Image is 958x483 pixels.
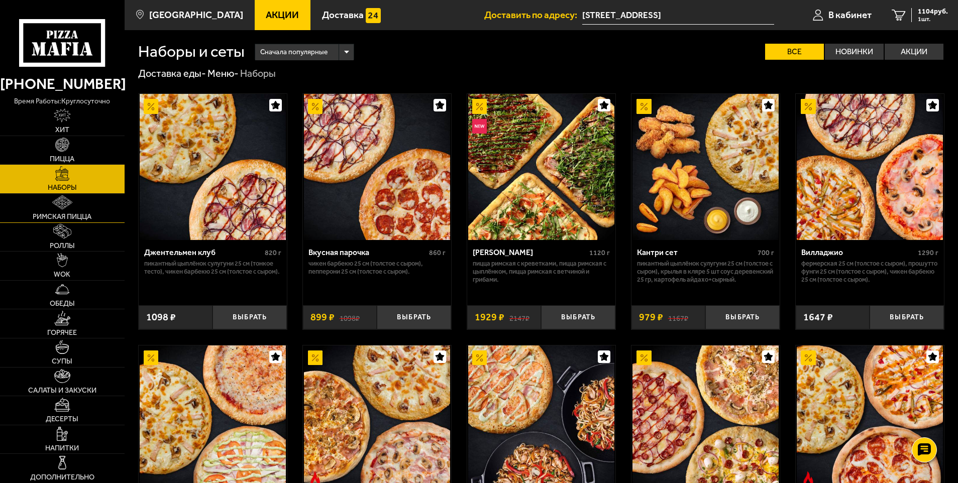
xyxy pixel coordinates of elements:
[639,312,663,322] span: 979 ₽
[50,156,74,163] span: Пицца
[138,67,206,79] a: Доставка еды-
[758,249,774,257] span: 700 г
[467,94,615,240] a: АкционныйНовинкаМама Миа
[885,44,943,60] label: Акции
[240,67,276,80] div: Наборы
[308,350,323,366] img: Акционный
[589,249,610,257] span: 1120 г
[45,445,79,452] span: Напитки
[509,312,529,322] s: 2147 ₽
[796,94,944,240] a: АкционныйВилладжио
[668,312,688,322] s: 1167 ₽
[801,248,915,257] div: Вилладжио
[139,94,287,240] a: АкционныйДжентельмен клуб
[212,305,287,330] button: Выбрать
[366,8,381,23] img: 15daf4d41897b9f0e9f617042186c801.svg
[144,350,159,366] img: Акционный
[33,213,91,220] span: Римская пицца
[637,260,774,284] p: Пикантный цыплёнок сулугуни 25 см (толстое с сыром), крылья в кляре 5 шт соус деревенский 25 гр, ...
[472,99,487,114] img: Акционный
[631,94,780,240] a: АкционныйКантри сет
[46,416,78,423] span: Десерты
[146,312,176,322] span: 1098 ₽
[429,249,446,257] span: 860 г
[484,10,582,20] span: Доставить по адресу:
[801,350,816,366] img: Акционный
[825,44,884,60] label: Новинки
[582,6,774,25] span: Санкт-Петербург, проспект Энергетиков, 22Л
[473,248,587,257] div: [PERSON_NAME]
[308,260,446,276] p: Чикен Барбекю 25 см (толстое с сыром), Пепперони 25 см (толстое с сыром).
[801,99,816,114] img: Акционный
[144,99,159,114] img: Акционный
[303,94,451,240] a: АкционныйВкусная парочка
[473,260,610,284] p: Пицца Римская с креветками, Пицца Римская с цыплёнком, Пицца Римская с ветчиной и грибами.
[472,350,487,366] img: Акционный
[340,312,360,322] s: 1098 ₽
[260,43,328,62] span: Сначала популярные
[322,10,364,20] span: Доставка
[265,249,281,257] span: 820 г
[304,94,450,240] img: Вкусная парочка
[47,329,77,336] span: Горячее
[637,248,755,257] div: Кантри сет
[765,44,824,60] label: Все
[797,94,943,240] img: Вилладжио
[803,312,833,322] span: 1647 ₽
[140,94,286,240] img: Джентельмен клуб
[828,10,872,20] span: В кабинет
[54,271,70,278] span: WOK
[705,305,780,330] button: Выбрать
[55,127,69,134] span: Хит
[308,99,323,114] img: Акционный
[50,300,75,307] span: Обеды
[632,94,779,240] img: Кантри сет
[801,260,938,284] p: Фермерская 25 см (толстое с сыром), Прошутто Фунги 25 см (толстое с сыром), Чикен Барбекю 25 см (...
[918,16,948,22] span: 1 шт.
[475,312,504,322] span: 1929 ₽
[308,248,427,257] div: Вкусная парочка
[918,249,938,257] span: 1290 г
[144,248,262,257] div: Джентельмен клуб
[377,305,451,330] button: Выбрать
[468,94,614,240] img: Мама Миа
[472,119,487,134] img: Новинка
[266,10,299,20] span: Акции
[50,243,75,250] span: Роллы
[636,350,652,366] img: Акционный
[870,305,944,330] button: Выбрать
[144,260,281,276] p: Пикантный цыплёнок сулугуни 25 см (тонкое тесто), Чикен Барбекю 25 см (толстое с сыром).
[138,44,245,60] h1: Наборы и сеты
[52,358,72,365] span: Супы
[48,184,77,191] span: Наборы
[918,8,948,15] span: 1104 руб.
[541,305,615,330] button: Выбрать
[30,474,94,481] span: Дополнительно
[582,6,774,25] input: Ваш адрес доставки
[207,67,239,79] a: Меню-
[310,312,335,322] span: 899 ₽
[28,387,96,394] span: Салаты и закуски
[636,99,652,114] img: Акционный
[149,10,243,20] span: [GEOGRAPHIC_DATA]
